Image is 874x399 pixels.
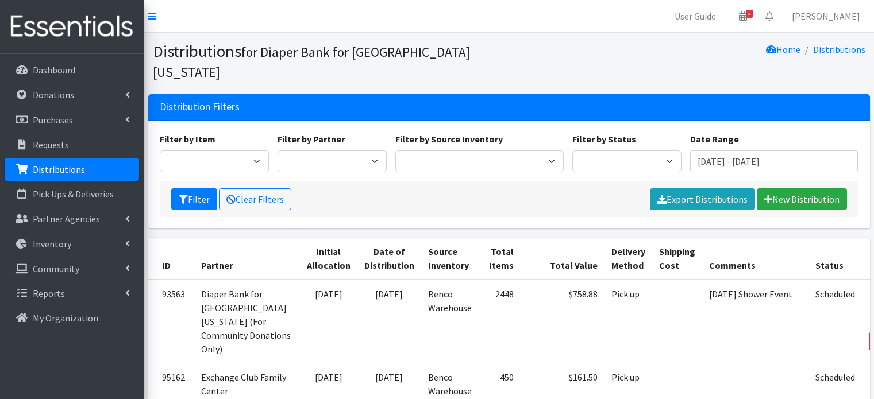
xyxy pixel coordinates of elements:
[171,188,217,210] button: Filter
[5,257,139,280] a: Community
[808,238,862,280] th: Status
[33,263,79,274] p: Community
[521,280,605,363] td: $758.88
[194,280,300,363] td: Diaper Bank for [GEOGRAPHIC_DATA][US_STATE] (For Community Donations Only)
[33,312,98,324] p: My Organization
[5,307,139,330] a: My Organization
[5,233,139,255] a: Inventory
[5,158,139,181] a: Distributions
[730,5,756,28] a: 2
[421,238,479,280] th: Source Inventory
[5,59,139,82] a: Dashboard
[33,164,85,175] p: Distributions
[219,188,291,210] a: Clear Filters
[757,188,847,210] a: New Distribution
[690,150,858,172] input: January 1, 2011 - December 31, 2011
[5,109,139,131] a: Purchases
[357,280,421,363] td: [DATE]
[572,132,636,146] label: Filter by Status
[521,238,605,280] th: Total Value
[357,238,421,280] th: Date of Distribution
[813,44,865,55] a: Distributions
[33,213,100,224] p: Partner Agencies
[479,238,521,280] th: Total Items
[33,64,75,76] p: Dashboard
[194,238,300,280] th: Partner
[5,207,139,230] a: Partner Agencies
[153,44,470,80] small: for Diaper Bank for [GEOGRAPHIC_DATA][US_STATE]
[33,238,71,250] p: Inventory
[33,288,65,299] p: Reports
[766,44,800,55] a: Home
[148,280,194,363] td: 93563
[33,114,73,126] p: Purchases
[702,238,808,280] th: Comments
[650,188,755,210] a: Export Distributions
[153,41,505,81] h1: Distributions
[278,132,345,146] label: Filter by Partner
[808,280,862,363] td: Scheduled
[665,5,725,28] a: User Guide
[5,282,139,305] a: Reports
[33,89,74,100] p: Donations
[605,280,652,363] td: Pick up
[33,139,69,150] p: Requests
[783,5,869,28] a: [PERSON_NAME]
[395,132,503,146] label: Filter by Source Inventory
[702,280,808,363] td: [DATE] Shower Event
[652,238,702,280] th: Shipping Cost
[5,133,139,156] a: Requests
[33,188,114,200] p: Pick Ups & Deliveries
[160,101,240,113] h3: Distribution Filters
[5,183,139,206] a: Pick Ups & Deliveries
[148,238,194,280] th: ID
[605,238,652,280] th: Delivery Method
[300,280,357,363] td: [DATE]
[5,83,139,106] a: Donations
[690,132,739,146] label: Date Range
[746,10,753,18] span: 2
[160,132,215,146] label: Filter by Item
[421,280,479,363] td: Benco Warehouse
[5,7,139,46] img: HumanEssentials
[479,280,521,363] td: 2448
[300,238,357,280] th: Initial Allocation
